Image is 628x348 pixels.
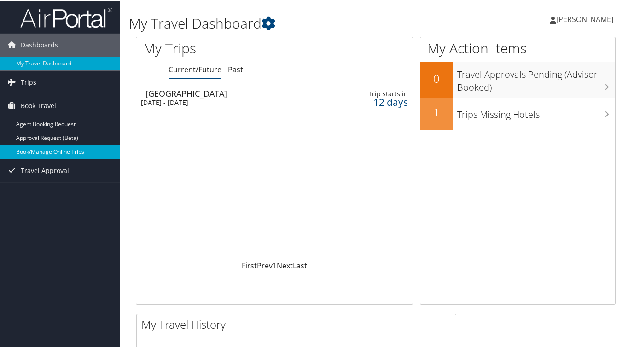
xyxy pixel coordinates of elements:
[20,6,112,28] img: airportal-logo.png
[228,64,243,74] a: Past
[550,5,622,32] a: [PERSON_NAME]
[21,158,69,181] span: Travel Approval
[457,103,615,120] h3: Trips Missing Hotels
[420,104,453,119] h2: 1
[352,89,408,97] div: Trip starts in
[129,13,458,32] h1: My Travel Dashboard
[145,88,323,97] div: [GEOGRAPHIC_DATA]
[143,38,291,57] h1: My Trips
[420,61,615,96] a: 0Travel Approvals Pending (Advisor Booked)
[277,260,293,270] a: Next
[273,260,277,270] a: 1
[21,70,36,93] span: Trips
[556,13,613,23] span: [PERSON_NAME]
[420,97,615,129] a: 1Trips Missing Hotels
[21,33,58,56] span: Dashboards
[141,98,319,106] div: [DATE] - [DATE]
[457,63,615,93] h3: Travel Approvals Pending (Advisor Booked)
[293,260,307,270] a: Last
[169,64,221,74] a: Current/Future
[257,260,273,270] a: Prev
[352,97,408,105] div: 12 days
[420,38,615,57] h1: My Action Items
[21,93,56,116] span: Book Travel
[242,260,257,270] a: First
[420,70,453,86] h2: 0
[141,316,456,331] h2: My Travel History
